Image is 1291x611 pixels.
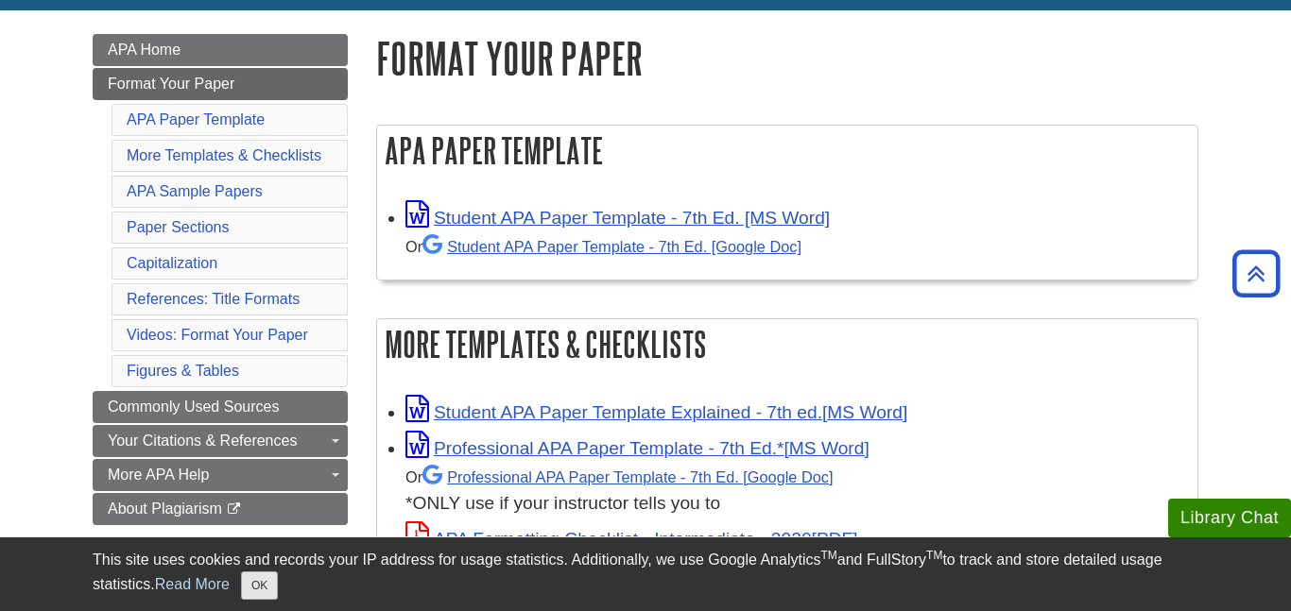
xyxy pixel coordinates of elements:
[422,238,801,255] a: Student APA Paper Template - 7th Ed. [Google Doc]
[226,503,242,516] i: This link opens in a new window
[422,468,833,485] a: Professional APA Paper Template - 7th Ed.
[127,255,217,271] a: Capitalization
[1168,499,1291,537] button: Library Chat
[93,34,348,525] div: Guide Page Menu
[155,576,230,592] a: Read More
[127,291,300,307] a: References: Title Formats
[93,493,348,525] a: About Plagiarism
[93,459,348,491] a: More APA Help
[108,399,279,415] span: Commonly Used Sources
[93,549,1198,600] div: This site uses cookies and records your IP address for usage statistics. Additionally, we use Goo...
[376,34,1198,82] h1: Format Your Paper
[93,68,348,100] a: Format Your Paper
[377,319,1197,369] h2: More Templates & Checklists
[127,327,308,343] a: Videos: Format Your Paper
[127,363,239,379] a: Figures & Tables
[1226,261,1286,286] a: Back to Top
[405,463,1188,518] div: *ONLY use if your instructor tells you to
[405,438,869,458] a: Link opens in new window
[127,147,321,163] a: More Templates & Checklists
[241,571,278,600] button: Close
[93,34,348,66] a: APA Home
[926,549,942,562] sup: TM
[820,549,836,562] sup: TM
[108,42,181,58] span: APA Home
[405,529,858,549] a: Link opens in new window
[405,208,830,228] a: Link opens in new window
[93,425,348,457] a: Your Citations & References
[377,126,1197,176] h2: APA Paper Template
[127,111,265,127] a: APA Paper Template
[108,467,209,483] span: More APA Help
[93,391,348,423] a: Commonly Used Sources
[127,183,263,199] a: APA Sample Papers
[108,76,234,92] span: Format Your Paper
[108,433,297,449] span: Your Citations & References
[405,238,801,255] small: Or
[405,402,907,422] a: Link opens in new window
[127,219,230,235] a: Paper Sections
[405,468,833,485] small: Or
[108,501,222,517] span: About Plagiarism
